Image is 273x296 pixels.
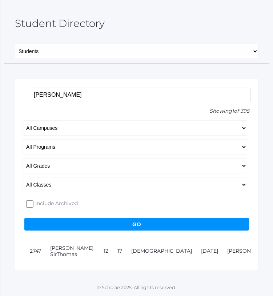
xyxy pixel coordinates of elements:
td: [PERSON_NAME] [220,240,272,263]
p: © Scholae 2025. All rights reserved. [0,284,273,291]
td: 17 [110,240,124,263]
span: 1 [232,108,234,114]
input: Include Archived [26,200,33,208]
td: [DEMOGRAPHIC_DATA] [124,240,194,263]
td: [DATE] [194,240,220,263]
td: 2747 [23,240,43,263]
p: Showing of 395 [30,107,251,115]
span: Include Archived [33,200,78,209]
td: 12 [96,240,110,263]
h2: Student Directory [15,18,105,29]
input: Go [24,218,249,231]
td: [PERSON_NAME], SirThomas [43,240,96,263]
input: Filter by name [30,88,251,102]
